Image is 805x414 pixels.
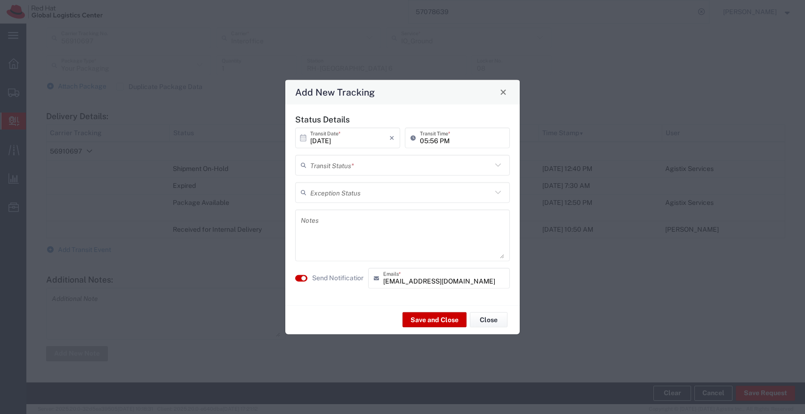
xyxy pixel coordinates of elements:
[312,273,363,283] agx-label: Send Notification
[295,85,375,99] h4: Add New Tracking
[497,85,510,98] button: Close
[389,130,394,145] i: ×
[295,114,510,124] h5: Status Details
[402,312,467,327] button: Save and Close
[470,312,507,327] button: Close
[312,273,365,283] label: Send Notification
